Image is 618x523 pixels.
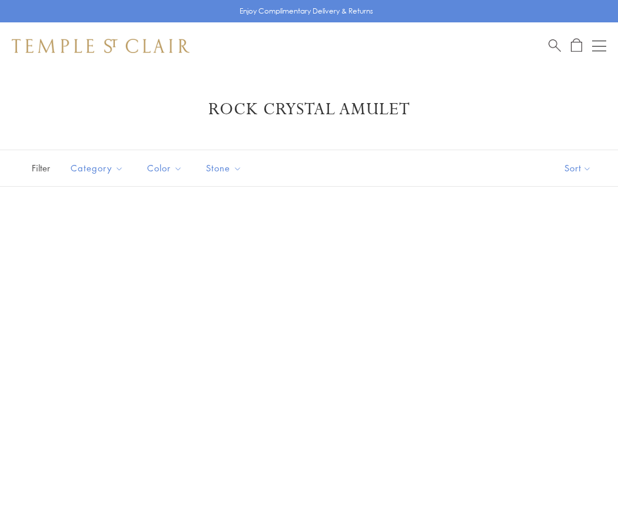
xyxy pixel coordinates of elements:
[138,155,191,181] button: Color
[538,150,618,186] button: Show sort by
[65,161,132,176] span: Category
[200,161,251,176] span: Stone
[549,38,561,53] a: Search
[240,5,373,17] p: Enjoy Complimentary Delivery & Returns
[29,99,589,120] h1: Rock Crystal Amulet
[141,161,191,176] span: Color
[197,155,251,181] button: Stone
[62,155,132,181] button: Category
[592,39,606,53] button: Open navigation
[571,38,582,53] a: Open Shopping Bag
[12,39,190,53] img: Temple St. Clair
